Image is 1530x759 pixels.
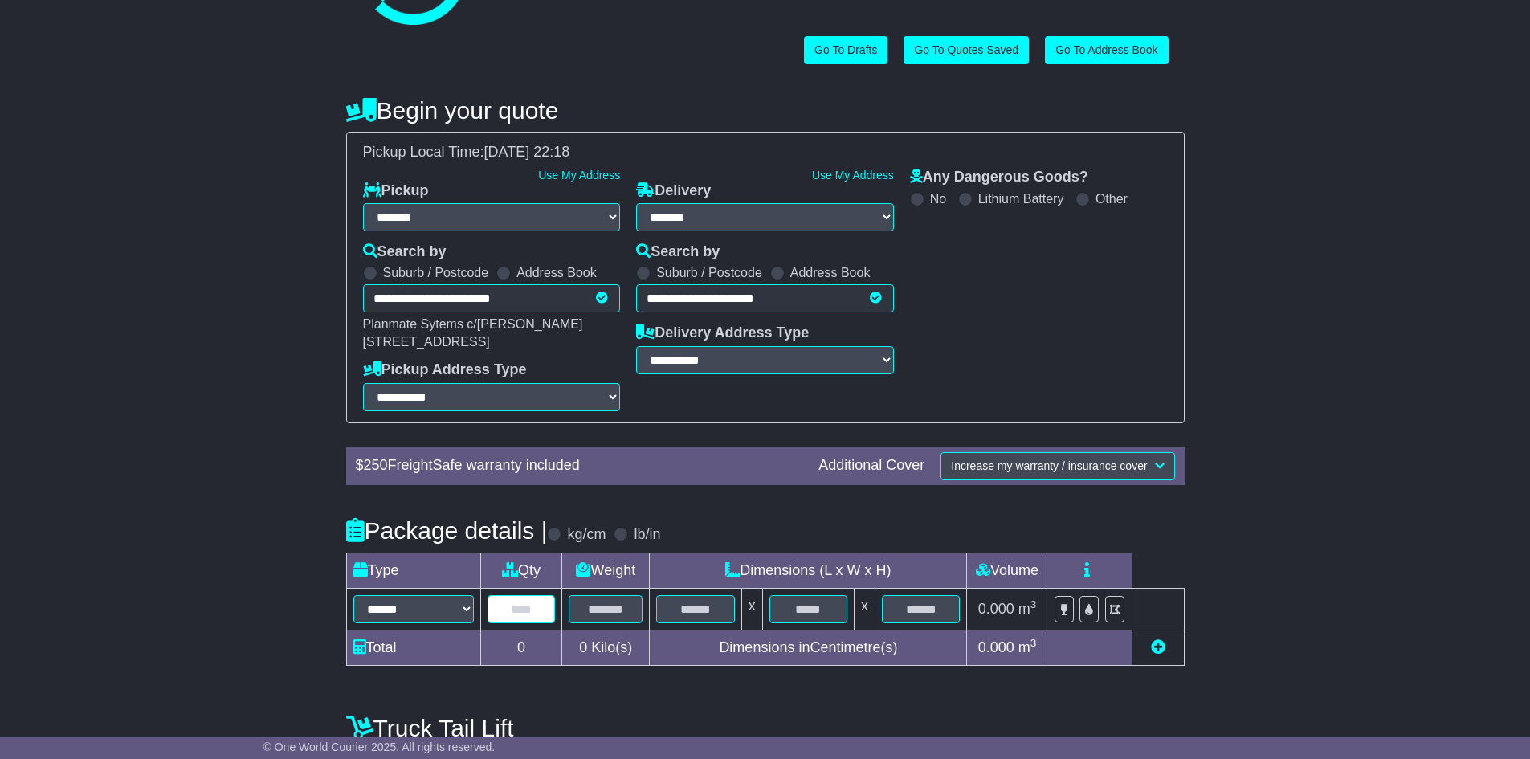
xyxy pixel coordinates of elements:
label: Pickup [363,182,429,200]
div: Additional Cover [810,457,932,475]
span: 250 [364,457,388,473]
span: [DATE] 22:18 [484,144,570,160]
label: lb/in [634,526,660,544]
div: $ FreightSafe warranty included [348,457,811,475]
span: 0.000 [978,601,1014,617]
label: Address Book [516,265,597,280]
label: Address Book [790,265,871,280]
td: x [855,588,875,630]
td: 0 [480,630,562,665]
a: Use My Address [538,169,620,182]
sup: 3 [1030,637,1037,649]
label: Delivery Address Type [636,324,809,342]
span: © One World Courier 2025. All rights reserved. [263,741,496,753]
label: Suburb / Postcode [656,265,762,280]
span: [STREET_ADDRESS] [363,335,490,349]
span: 0 [579,639,587,655]
label: Suburb / Postcode [383,265,489,280]
button: Increase my warranty / insurance cover [940,452,1174,480]
label: Lithium Battery [978,191,1064,206]
label: Pickup Address Type [363,361,527,379]
h4: Begin your quote [346,97,1185,124]
label: kg/cm [567,526,606,544]
td: Dimensions in Centimetre(s) [650,630,967,665]
label: Delivery [636,182,711,200]
a: Use My Address [812,169,894,182]
a: Go To Quotes Saved [904,36,1029,64]
label: Any Dangerous Goods? [910,169,1088,186]
td: x [741,588,762,630]
td: Volume [967,553,1047,588]
span: Increase my warranty / insurance cover [951,459,1147,472]
h4: Truck Tail Lift [346,715,1185,741]
span: m [1018,639,1037,655]
td: Qty [480,553,562,588]
a: Go To Address Book [1045,36,1168,64]
td: Dimensions (L x W x H) [650,553,967,588]
h4: Package details | [346,517,548,544]
td: Weight [562,553,650,588]
span: Planmate Sytems c/[PERSON_NAME] [363,317,583,331]
label: Search by [636,243,720,261]
span: 0.000 [978,639,1014,655]
div: Pickup Local Time: [355,144,1176,161]
label: Search by [363,243,447,261]
label: No [930,191,946,206]
td: Total [346,630,480,665]
sup: 3 [1030,598,1037,610]
label: Other [1095,191,1128,206]
span: m [1018,601,1037,617]
td: Kilo(s) [562,630,650,665]
a: Go To Drafts [804,36,887,64]
td: Type [346,553,480,588]
a: Add new item [1151,639,1165,655]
